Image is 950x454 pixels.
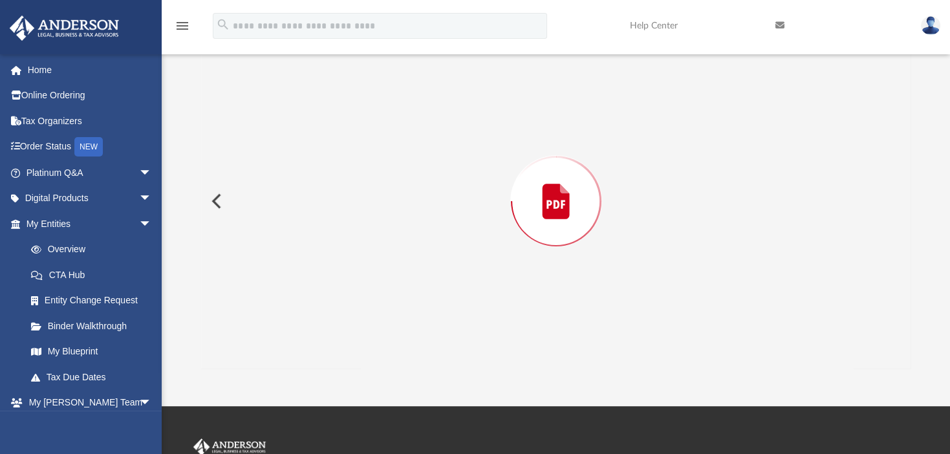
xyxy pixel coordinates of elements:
[9,57,171,83] a: Home
[9,390,165,416] a: My [PERSON_NAME] Teamarrow_drop_down
[201,183,230,219] button: Previous File
[18,262,171,288] a: CTA Hub
[139,160,165,186] span: arrow_drop_down
[201,1,911,369] div: Preview
[139,186,165,212] span: arrow_drop_down
[18,339,165,365] a: My Blueprint
[18,364,171,390] a: Tax Due Dates
[9,83,171,109] a: Online Ordering
[921,16,940,35] img: User Pic
[18,313,171,339] a: Binder Walkthrough
[175,25,190,34] a: menu
[9,186,171,211] a: Digital Productsarrow_drop_down
[6,16,123,41] img: Anderson Advisors Platinum Portal
[9,134,171,160] a: Order StatusNEW
[139,390,165,416] span: arrow_drop_down
[9,108,171,134] a: Tax Organizers
[18,288,171,314] a: Entity Change Request
[74,137,103,157] div: NEW
[175,18,190,34] i: menu
[9,211,171,237] a: My Entitiesarrow_drop_down
[18,237,171,263] a: Overview
[139,211,165,237] span: arrow_drop_down
[216,17,230,32] i: search
[9,160,171,186] a: Platinum Q&Aarrow_drop_down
